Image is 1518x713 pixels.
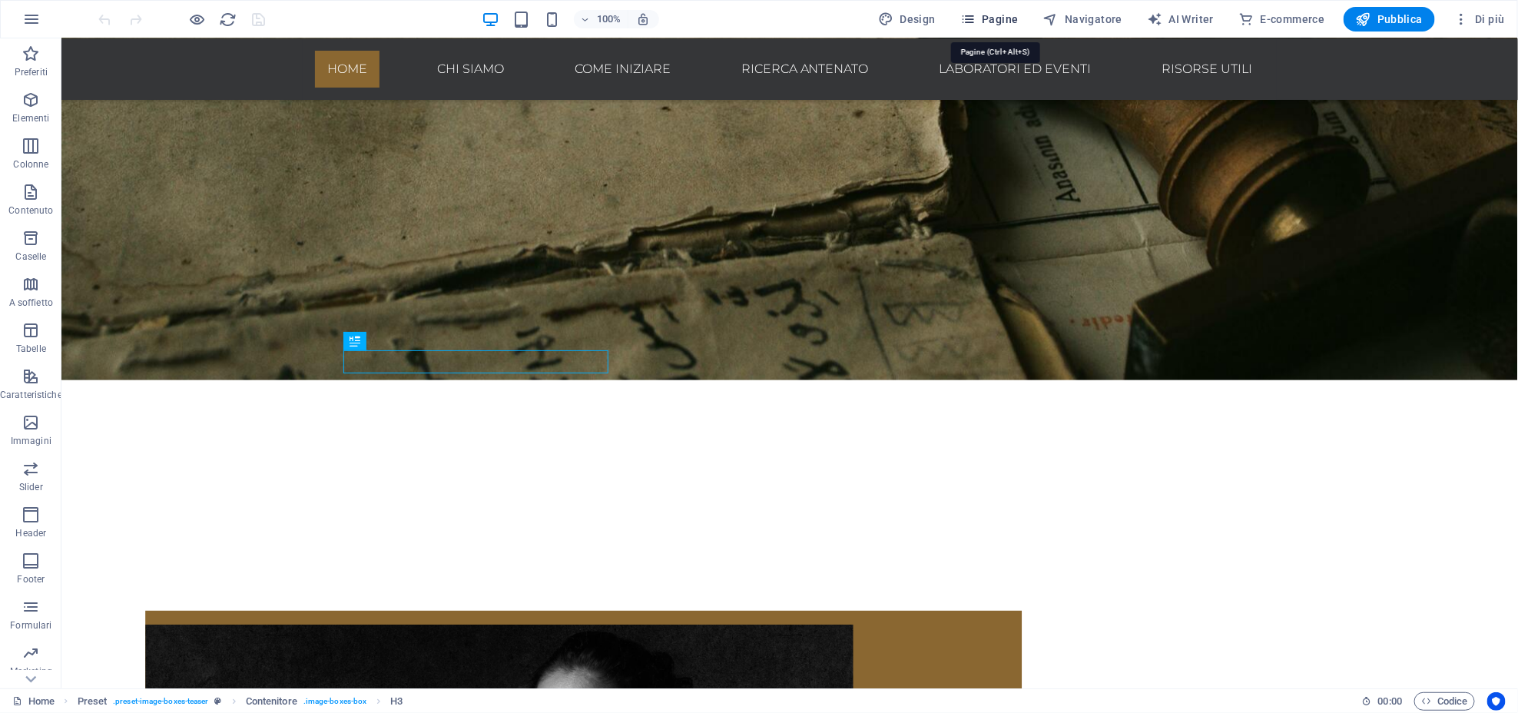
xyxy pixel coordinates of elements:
i: Questo elemento è un preset personalizzabile [215,697,222,705]
button: Pubblica [1344,7,1436,32]
p: Caselle [15,250,46,263]
p: Formulari [10,619,51,632]
button: Navigatore [1037,7,1129,32]
p: Contenuto [8,204,53,217]
p: A soffietto [9,297,53,309]
button: Codice [1414,692,1475,711]
button: Pagine [954,7,1025,32]
span: Fai clic per selezionare. Doppio clic per modificare [246,692,297,711]
p: Preferiti [15,66,48,78]
span: : [1389,695,1391,707]
div: Design (Ctrl+Alt+Y) [872,7,942,32]
a: Fai clic per annullare la selezione. Doppio clic per aprire le pagine [12,692,55,711]
p: Immagini [11,435,51,447]
span: Di più [1453,12,1505,27]
span: . preset-image-boxes-teaser [113,692,208,711]
span: Pagine [960,12,1019,27]
h6: Tempo sessione [1362,692,1403,711]
i: Ricarica la pagina [220,11,237,28]
button: E-commerce [1232,7,1331,32]
button: AI Writer [1141,7,1220,32]
nav: breadcrumb [78,692,403,711]
button: Usercentrics [1487,692,1506,711]
span: AI Writer [1147,12,1214,27]
p: Marketing [10,665,52,678]
span: E-commerce [1238,12,1324,27]
span: Pubblica [1356,12,1424,27]
button: 100% [574,10,628,28]
span: . image-boxes-box [303,692,367,711]
span: 00 00 [1378,692,1402,711]
span: Navigatore [1043,12,1122,27]
i: Quando ridimensioni, regola automaticamente il livello di zoom in modo che corrisponda al disposi... [637,12,651,26]
p: Colonne [13,158,48,171]
button: reload [219,10,237,28]
p: Elementi [12,112,49,124]
button: Design [872,7,942,32]
h6: 100% [597,10,621,28]
p: Header [16,527,47,539]
button: Clicca qui per lasciare la modalità di anteprima e continuare la modifica [188,10,207,28]
button: Di più [1447,7,1511,32]
span: Codice [1421,692,1468,711]
p: Slider [19,481,43,493]
span: Design [878,12,936,27]
p: Tabelle [16,343,46,355]
span: Fai clic per selezionare. Doppio clic per modificare [390,692,403,711]
p: Footer [18,573,45,585]
span: Fai clic per selezionare. Doppio clic per modificare [78,692,108,711]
